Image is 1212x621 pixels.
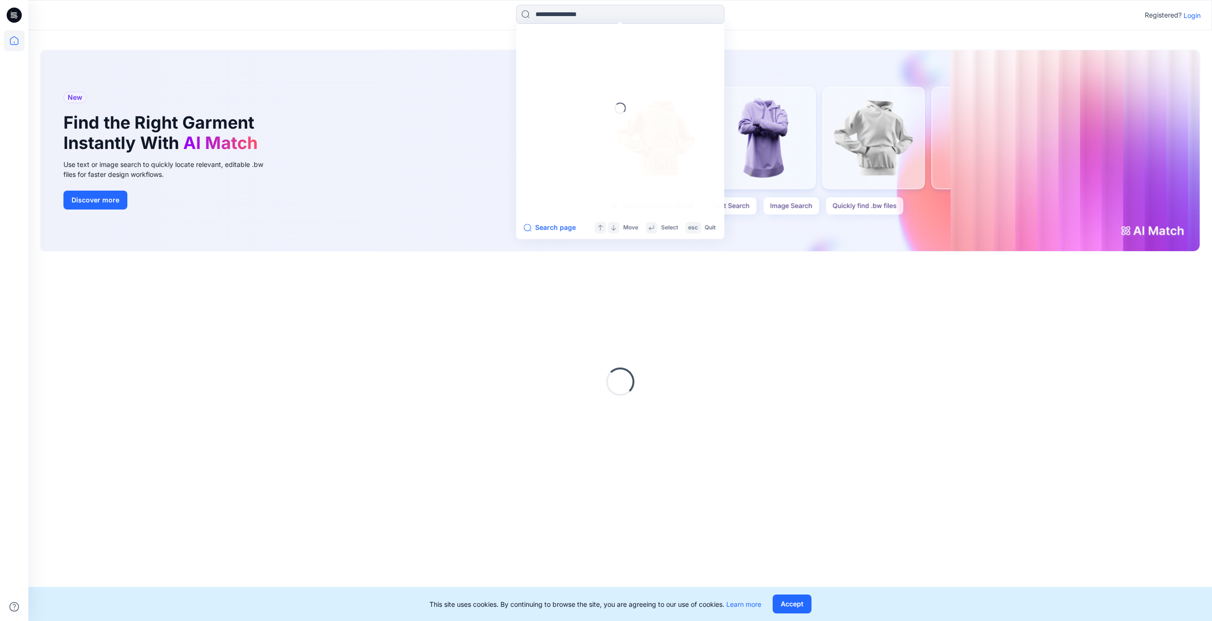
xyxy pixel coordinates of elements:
span: New [68,92,82,103]
div: Use text or image search to quickly locate relevant, editable .bw files for faster design workflows. [63,159,276,179]
p: This site uses cookies. By continuing to browse the site, you are agreeing to our use of cookies. [429,599,761,609]
a: Learn more [726,600,761,608]
span: AI Match [183,132,258,153]
p: Login [1184,10,1201,20]
p: Select [661,223,678,233]
button: Discover more [63,191,127,210]
p: Quit [705,223,716,233]
p: esc [688,223,698,233]
h1: Find the Right Garment Instantly With [63,113,262,153]
p: Registered? [1145,9,1182,21]
button: Search page [524,222,576,233]
p: Move [623,223,638,233]
button: Accept [773,595,811,613]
